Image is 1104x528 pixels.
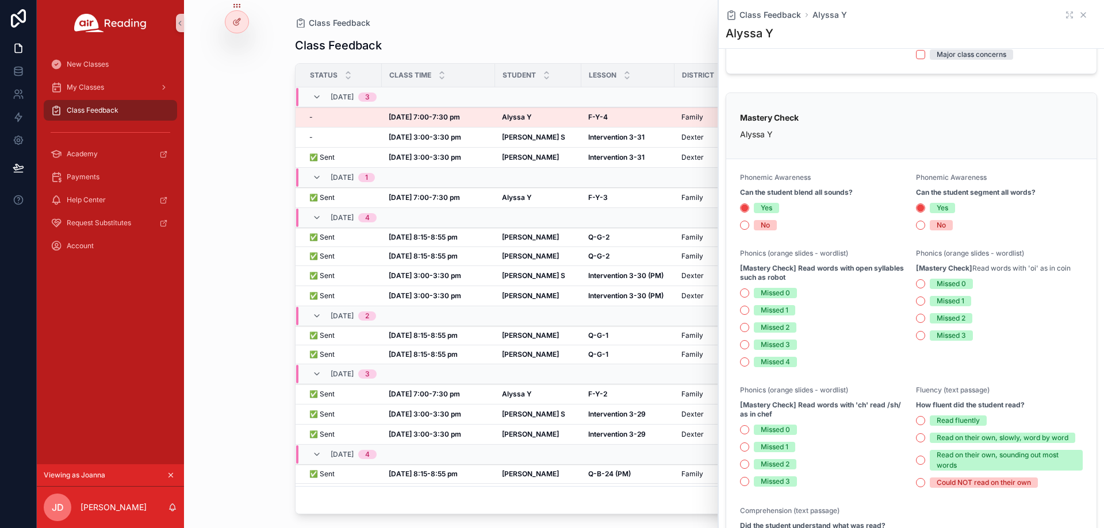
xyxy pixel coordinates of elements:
strong: [DATE] 3:00-3:30 pm [389,271,461,280]
span: [DATE] [331,450,354,459]
span: My Classes [67,83,104,92]
a: Dexter [681,410,800,419]
span: Family [681,113,703,122]
div: Missed 3 [761,340,790,350]
span: District [682,71,714,80]
span: Phonemic Awareness [916,173,987,182]
a: [PERSON_NAME] S [502,410,574,419]
span: Family [681,193,703,202]
strong: F-Y-4 [588,113,608,121]
strong: Q-G-2 [588,252,609,260]
a: Family [681,469,800,479]
div: Missed 3 [761,476,790,487]
a: ✅ Sent [309,350,375,359]
strong: Q-B-24 (PM) [588,469,631,478]
a: [DATE] 8:15-8:55 pm [389,350,488,359]
a: ✅ Sent [309,193,375,202]
span: Request Substitutes [67,218,131,228]
strong: F-Y-2 [588,390,607,398]
div: No [761,220,770,230]
a: F-Y-2 [588,390,668,399]
div: 4 [365,450,370,459]
div: 4 [365,213,370,222]
span: Payments [67,172,99,182]
a: Intervention 3-31 [588,133,668,142]
strong: Intervention 3-29 [588,430,646,438]
span: Account [67,241,94,250]
span: - [309,113,313,122]
div: Missed 0 [761,425,790,435]
p: [PERSON_NAME] [80,502,147,513]
a: Dexter [681,133,800,142]
span: Lesson [589,71,616,80]
div: No [937,220,946,230]
strong: [DATE] 8:15-8:55 pm [389,469,458,478]
a: ✅ Sent [309,291,375,300]
span: [DATE] [331,93,354,102]
span: Help Center [67,195,106,205]
div: Missed 0 [937,279,966,289]
strong: Alyssa Y [502,193,532,202]
a: ✅ Sent [309,469,375,479]
a: ✅ Sent [309,153,375,162]
a: [PERSON_NAME] [502,291,574,300]
span: ✅ Sent [309,271,335,280]
a: Dexter [681,430,800,439]
a: [DATE] 3:00-3:30 pm [389,271,488,280]
div: Missed 2 [937,313,965,323]
span: Fluency (text passage) [916,386,990,394]
span: ✅ Sent [309,350,335,359]
span: Dexter [681,133,704,142]
span: ✅ Sent [309,153,335,162]
div: Yes [761,203,772,213]
a: [DATE] 8:15-8:55 pm [389,252,488,261]
a: [DATE] 7:00-7:30 pm [389,193,488,202]
span: Family [681,233,703,242]
span: Class Feedback [67,106,118,115]
a: Family [681,113,800,122]
strong: [DATE] 8:15-8:55 pm [389,233,458,241]
a: F-Y-3 [588,193,668,202]
div: Missed 2 [761,322,789,333]
a: ✅ Sent [309,410,375,419]
a: Intervention 3-30 (PM) [588,271,668,280]
div: Missed 0 [761,288,790,298]
div: Missed 2 [761,459,789,469]
a: Dexter [681,271,800,280]
a: ✅ Sent [309,252,375,261]
span: ✅ Sent [309,390,335,399]
span: [DATE] [331,173,354,182]
span: ✅ Sent [309,430,335,439]
span: New Classes [67,60,109,69]
span: Family [681,331,703,340]
span: ✅ Sent [309,331,335,340]
a: [DATE] 3:00-3:30 pm [389,153,488,162]
div: Yes [937,203,948,213]
strong: [PERSON_NAME] [502,291,559,300]
a: [DATE] 3:00-3:30 pm [389,410,488,419]
h1: Class Feedback [295,37,382,53]
span: Status [310,71,338,80]
strong: Q-G-1 [588,331,608,340]
div: Missed 1 [937,296,964,306]
span: Phonics (orange slides - wordlist) [916,249,1024,257]
a: Intervention 3-30 (PM) [588,291,668,300]
h1: Alyssa Y [726,25,773,41]
span: ✅ Sent [309,252,335,261]
a: Family [681,331,800,340]
a: [PERSON_NAME] [502,331,574,340]
span: Read words with 'oi' as in coin [916,264,1071,273]
div: Could NOT read on their own [937,477,1031,488]
a: Family [681,193,800,202]
strong: [Mastery Check] [916,264,972,272]
div: Missed 1 [761,442,788,452]
a: Class Feedback [44,100,177,121]
a: Alyssa Y [502,113,574,122]
a: [DATE] 8:15-8:55 pm [389,331,488,340]
a: [PERSON_NAME] [502,153,574,162]
span: ✅ Sent [309,469,335,479]
a: Dexter [681,153,800,162]
a: Family [681,390,800,399]
span: [DATE] [331,213,354,222]
a: Q-B-24 (PM) [588,469,668,479]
